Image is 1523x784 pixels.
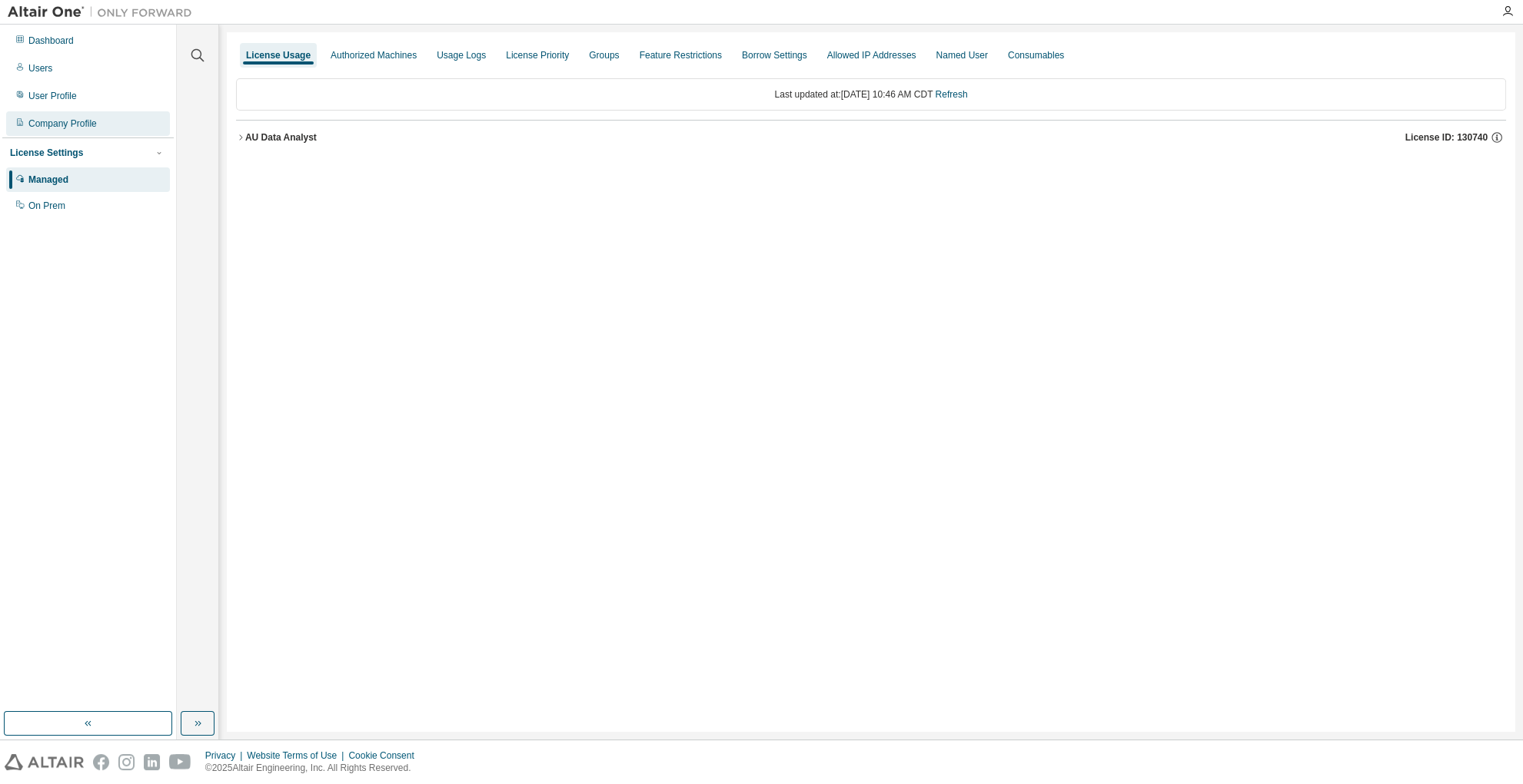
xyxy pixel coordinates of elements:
span: License ID: 130740 [1405,131,1488,144]
div: User Profile [28,90,77,102]
div: Cookie Consent [348,749,423,762]
div: License Usage [246,49,311,61]
div: Authorized Machines [331,49,417,61]
button: AU Data AnalystLicense ID: 130740 [236,121,1506,154]
p: © 2025 Altair Engineering, Inc. All Rights Reserved. [205,762,424,775]
div: AU Data Analyst [245,131,317,144]
div: License Priority [506,49,569,61]
div: On Prem [28,200,65,212]
div: Website Terms of Use [247,749,348,762]
div: Allowed IP Addresses [827,49,916,61]
div: Borrow Settings [742,49,807,61]
div: Managed [28,174,68,186]
div: Company Profile [28,117,97,130]
div: Users [28,62,52,74]
img: instagram.svg [118,754,135,770]
div: Last updated at: [DATE] 10:46 AM CDT [236,78,1506,111]
div: Usage Logs [437,49,486,61]
img: facebook.svg [93,754,109,770]
div: Dashboard [28,35,74,47]
a: Refresh [936,89,968,100]
div: Feature Restrictions [640,49,722,61]
div: Consumables [1008,49,1064,61]
img: linkedin.svg [144,754,160,770]
div: Groups [589,49,619,61]
img: Altair One [8,5,200,20]
img: youtube.svg [169,754,191,770]
img: altair_logo.svg [5,754,84,770]
div: Named User [936,49,987,61]
div: License Settings [10,147,83,159]
div: Privacy [205,749,247,762]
